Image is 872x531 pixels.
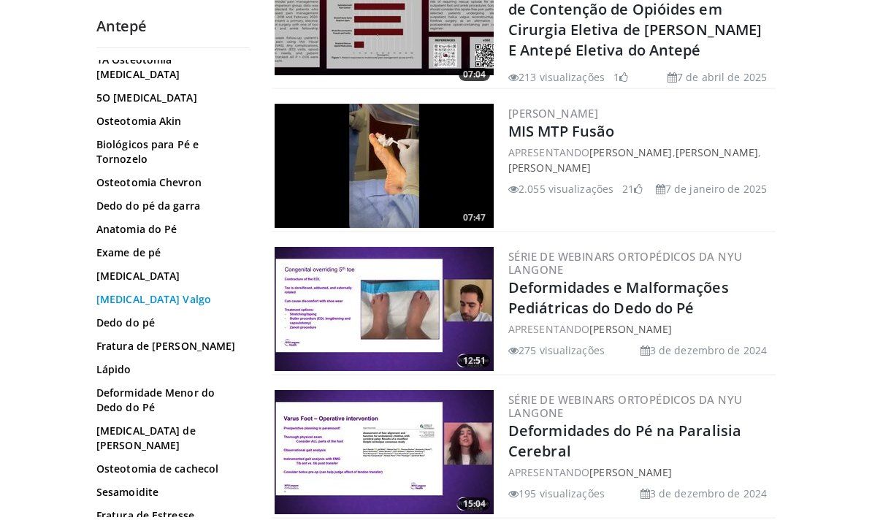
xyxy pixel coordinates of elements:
a: 12:51 [275,247,494,371]
a: SÉRIE DE WEBINARS ORTOPÉDICOS DA NYU LANGONE [508,392,742,420]
img: c1af50c6-309d-44f7-b6fe-e114dbe1d961.300x170_q85_crop-smart_upscale.jpg [275,104,494,228]
span: 12:51 [459,354,490,367]
a: Deformidades e Malformações Pediátricas do Dedo do Pé [508,278,729,318]
li: 1 [613,69,628,85]
li: 195 visualizações [508,486,605,501]
a: 5O [MEDICAL_DATA] [96,91,242,105]
a: [MEDICAL_DATA] [96,269,242,283]
h2: Antepé [96,17,250,36]
a: 1A Osteotomia [MEDICAL_DATA] [96,53,242,82]
div: APRESENTANDO , , [508,145,773,175]
a: [PERSON_NAME] [508,161,591,175]
li: 3 de dezembro de 2024 [640,343,767,358]
a: Osteotomia Chevron [96,175,242,190]
li: 275 visualizações [508,343,605,358]
a: [MEDICAL_DATA] Valgo [96,292,242,307]
a: [PERSON_NAME] [589,322,672,336]
div: APRESENTANDO [508,321,773,337]
span: 07:47 [459,211,490,224]
a: [PERSON_NAME] [676,145,758,159]
a: Sesamoidite [96,485,242,500]
li: 213 visualizações [508,69,605,85]
a: [MEDICAL_DATA] de [PERSON_NAME] [96,424,242,453]
span: 07:04 [459,68,490,81]
span: 15:04 [459,497,490,511]
a: [PERSON_NAME] [589,465,672,479]
a: [PERSON_NAME] [508,106,598,121]
a: Deformidade Menor do Dedo do Pé [96,386,242,415]
a: Osteotomia de cachecol [96,462,242,476]
li: 7 de abril de 2025 [668,69,767,85]
a: Exame de pé [96,245,242,260]
li: 2.055 visualizações [508,181,613,196]
a: Deformidades do Pé na Paralisia Cerebral [508,421,741,461]
a: Dedo do pé da garra [96,199,242,213]
a: [PERSON_NAME] [589,145,672,159]
a: Osteotomia Akin [96,114,242,129]
a: MIS MTP Fusão [508,121,614,141]
a: Anatomia do Pé [96,222,242,237]
a: Biológicos para Pé e Tornozelo [96,137,242,167]
a: Fratura de [PERSON_NAME] [96,339,242,354]
li: 7 de janeiro de 2025 [656,181,767,196]
a: 07:47 [275,104,494,228]
a: Lápido [96,362,242,377]
li: 21 [622,181,643,196]
a: Dedo do pé [96,316,242,330]
a: SÉRIE DE WEBINARS ORTOPÉDICOS DA NYU LANGONE [508,249,742,277]
a: 15:04 [275,390,494,514]
img: 586e65c9-d946-418c-97d9-1b48adc6ddc9.300x170_q85_crop-smart_upscale.jpg [275,247,494,371]
img: 9e83cd5b-52a6-4c7e-8070-ded1178a6d2d.300x170_q85_crop-smart_upscale.jpg [275,390,494,514]
a: Fratura de Estresse [96,508,242,523]
li: 3 de dezembro de 2024 [640,486,767,501]
div: APRESENTANDO [508,465,773,480]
